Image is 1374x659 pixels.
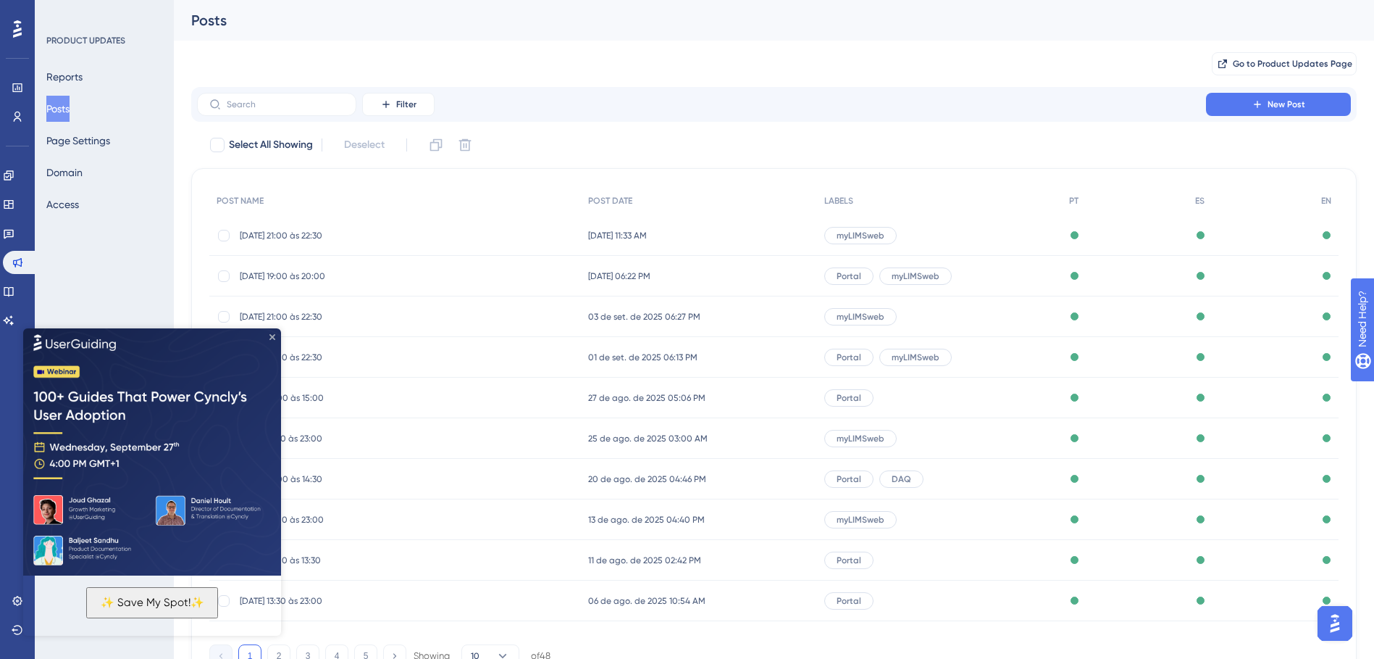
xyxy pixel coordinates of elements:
[240,392,472,404] span: [DATE] 14:00 às 15:00
[588,195,632,207] span: POST DATE
[46,159,83,186] button: Domain
[240,473,472,485] span: [DATE] 14:00 às 14:30
[588,514,705,526] span: 13 de ago. de 2025 04:40 PM
[217,195,264,207] span: POST NAME
[229,136,313,154] span: Select All Showing
[46,191,79,217] button: Access
[588,311,700,323] span: 03 de set. de 2025 06:27 PM
[1206,93,1351,116] button: New Post
[837,555,861,566] span: Portal
[240,433,472,444] span: [DATE] 21:30 às 23:00
[46,96,70,122] button: Posts
[588,352,698,363] span: 01 de set. de 2025 06:13 PM
[837,473,861,485] span: Portal
[837,230,884,241] span: myLIMSweb
[588,555,701,566] span: 11 de ago. de 2025 02:42 PM
[46,35,125,46] div: PRODUCT UPDATES
[240,595,472,607] span: [DATE] 13:30 às 23:00
[46,128,110,154] button: Page Settings
[588,433,708,444] span: 25 de ago. de 2025 03:00 AM
[240,514,472,526] span: [DATE] 21:00 às 23:00
[837,392,861,404] span: Portal
[246,6,252,12] div: Close Preview
[892,473,911,485] span: DAQ
[588,230,647,241] span: [DATE] 11:33 AM
[344,136,385,154] span: Deselect
[837,595,861,607] span: Portal
[588,595,705,607] span: 06 de ago. de 2025 10:54 AM
[191,10,1320,30] div: Posts
[837,352,861,363] span: Portal
[362,93,435,116] button: Filter
[63,259,195,290] button: ✨ Save My Spot!✨
[824,195,853,207] span: LABELS
[588,473,706,485] span: 20 de ago. de 2025 04:46 PM
[227,99,344,109] input: Search
[1321,195,1331,207] span: EN
[1195,195,1205,207] span: ES
[1212,52,1357,75] button: Go to Product Updates Page
[1069,195,1078,207] span: PT
[837,311,884,323] span: myLIMSweb
[1268,99,1305,110] span: New Post
[240,352,472,363] span: [DATE] 21:00 às 22:30
[588,270,650,282] span: [DATE] 06:22 PM
[240,270,472,282] span: [DATE] 19:00 às 20:00
[396,99,416,110] span: Filter
[837,514,884,526] span: myLIMSweb
[837,270,861,282] span: Portal
[1313,602,1357,645] iframe: UserGuiding AI Assistant Launcher
[1233,58,1352,70] span: Go to Product Updates Page
[240,311,472,323] span: [DATE] 21:00 às 22:30
[588,392,705,404] span: 27 de ago. de 2025 05:06 PM
[240,230,472,241] span: [DATE] 21:00 às 22:30
[837,433,884,444] span: myLIMSweb
[34,4,91,21] span: Need Help?
[892,270,939,282] span: myLIMSweb
[46,64,83,90] button: Reports
[240,555,472,566] span: [DATE] 13:00 às 13:30
[331,132,398,158] button: Deselect
[892,352,939,363] span: myLIMSweb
